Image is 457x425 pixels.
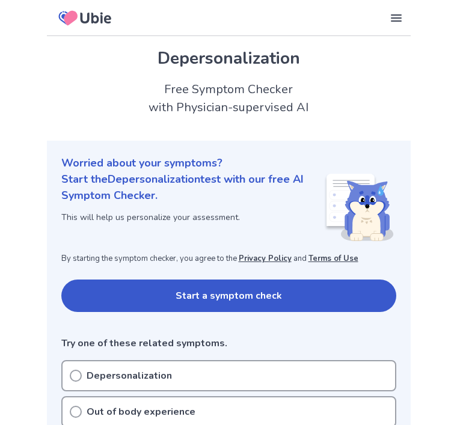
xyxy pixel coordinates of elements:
p: This will help us personalize your assessment. [61,211,324,224]
h2: Free Symptom Checker with Physician-supervised AI [47,81,411,117]
a: Terms of Use [308,253,358,264]
p: Out of body experience [87,405,195,419]
p: Depersonalization [87,368,172,383]
a: Privacy Policy [239,253,292,264]
p: Start the Depersonalization test with our free AI Symptom Checker. [61,171,324,204]
p: By starting the symptom checker, you agree to the and [61,253,396,265]
button: Start a symptom check [61,280,396,312]
img: Shiba [324,174,394,241]
h1: Depersonalization [61,46,396,71]
p: Worried about your symptoms? [61,155,396,171]
p: Try one of these related symptoms. [61,336,396,350]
